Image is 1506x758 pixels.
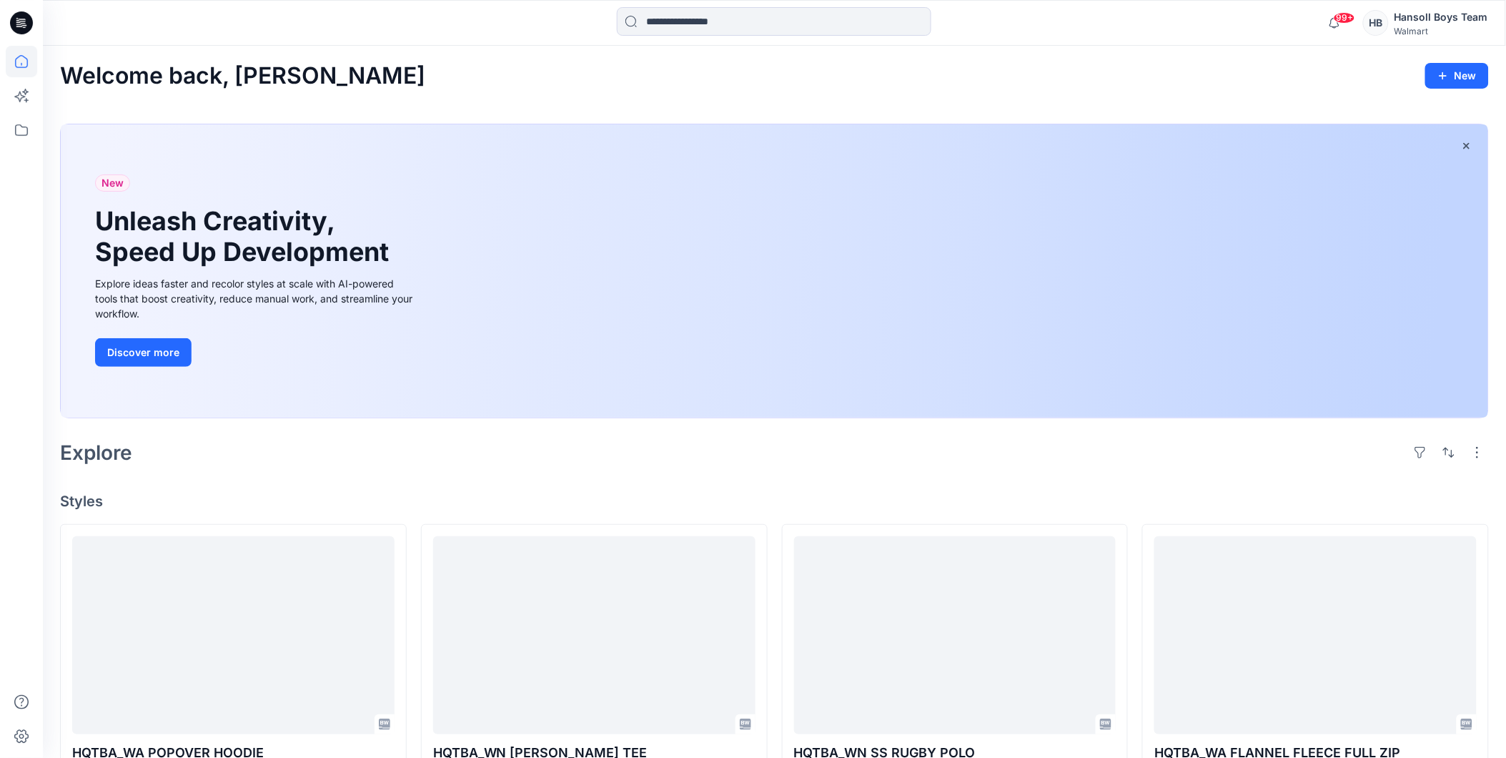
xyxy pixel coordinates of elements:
[60,493,1489,510] h4: Styles
[95,338,417,367] a: Discover more
[1394,26,1488,36] div: Walmart
[1363,10,1389,36] div: HB
[1394,9,1488,26] div: Hansoll Boys Team
[95,338,192,367] button: Discover more
[101,174,124,192] span: New
[1425,63,1489,89] button: New
[1334,12,1355,24] span: 99+
[60,441,132,464] h2: Explore
[60,63,425,89] h2: Welcome back, [PERSON_NAME]
[95,276,417,321] div: Explore ideas faster and recolor styles at scale with AI-powered tools that boost creativity, red...
[95,206,395,267] h1: Unleash Creativity, Speed Up Development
